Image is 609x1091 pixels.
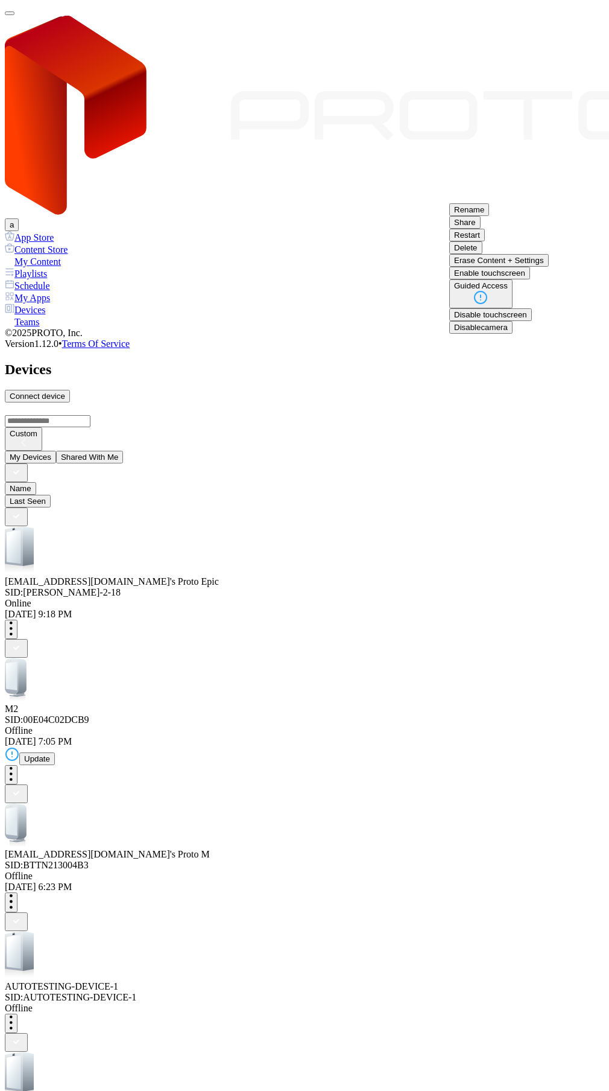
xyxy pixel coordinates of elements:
[5,736,604,747] div: [DATE] 7:05 PM
[62,339,130,349] a: Terms Of Service
[449,241,482,254] button: Delete
[5,482,36,495] button: Name
[449,254,549,267] button: Erase Content + Settings
[5,587,604,598] div: SID: [PERSON_NAME]-2-18
[5,714,604,725] div: SID: 00E04C02DCB9
[5,390,70,402] button: Connect device
[5,871,604,882] div: Offline
[5,495,51,507] button: Last Seen
[5,609,604,620] div: [DATE] 9:18 PM
[5,279,604,291] a: Schedule
[24,754,50,763] div: Update
[19,752,55,765] button: Update
[5,316,604,328] a: Teams
[5,427,42,451] button: Custom
[10,429,37,438] div: Custom
[449,203,489,216] button: Rename
[5,304,604,316] a: Devices
[56,451,124,463] button: Shared With Me
[5,992,604,1003] div: SID: AUTOTESTING-DEVICE-1
[5,255,604,267] a: My Content
[10,392,65,401] div: Connect device
[5,1003,604,1014] div: Offline
[449,216,481,229] button: Share
[5,725,604,736] div: Offline
[5,576,604,587] div: [EMAIL_ADDRESS][DOMAIN_NAME]'s Proto Epic
[5,291,604,304] a: My Apps
[5,451,56,463] button: My Devices
[449,267,530,279] button: Enable touchscreen
[5,218,19,231] button: a
[5,361,604,378] h2: Devices
[5,243,604,255] a: Content Store
[449,279,513,308] button: Guided Access
[5,882,604,892] div: [DATE] 6:23 PM
[5,981,604,992] div: AUTOTESTING-DEVICE-1
[5,860,604,871] div: SID: BTTN213004B3
[5,598,604,609] div: Online
[5,231,604,243] a: App Store
[449,321,513,334] button: Disablecamera
[449,229,485,241] button: Restart
[5,339,62,349] span: Version 1.12.0 •
[5,849,604,860] div: [EMAIL_ADDRESS][DOMAIN_NAME]'s Proto M
[454,281,508,290] div: Guided Access
[5,328,604,339] div: © 2025 PROTO, Inc.
[5,267,604,279] a: Playlists
[449,308,532,321] button: Disable touchscreen
[5,704,604,714] div: M2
